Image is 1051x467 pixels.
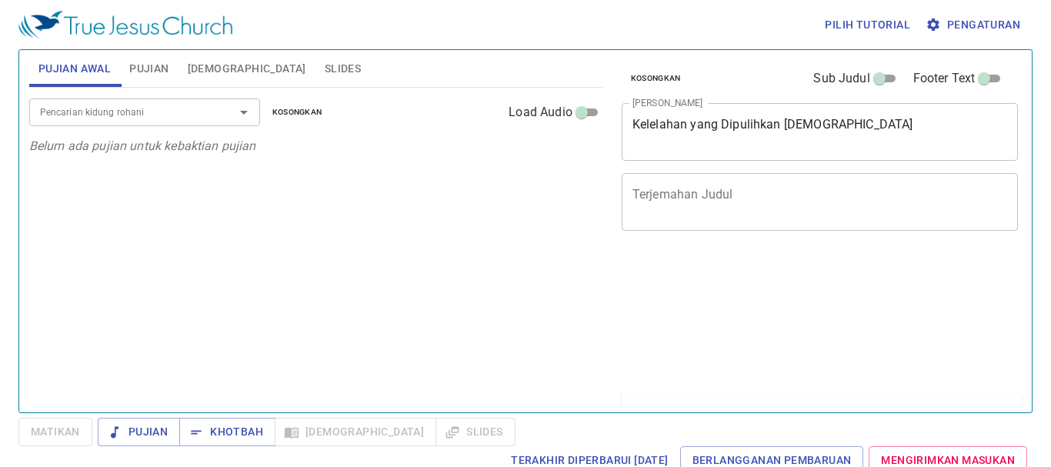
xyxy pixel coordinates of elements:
[929,15,1020,35] span: Pengaturan
[616,247,941,387] iframe: from-child
[819,11,916,39] button: Pilih tutorial
[622,393,1022,444] div: Daftar Khotbah(0)KosongkanTambah ke Daftar
[29,138,256,153] i: Belum ada pujian untuk kebaktian pujian
[631,72,681,85] span: Kosongkan
[129,59,168,78] span: Pujian
[98,418,180,446] button: Pujian
[192,422,263,442] span: Khotbah
[179,418,275,446] button: Khotbah
[18,11,232,38] img: True Jesus Church
[38,59,111,78] span: Pujian Awal
[622,69,690,88] button: Kosongkan
[923,11,1026,39] button: Pengaturan
[509,103,572,122] span: Load Audio
[188,59,306,78] span: [DEMOGRAPHIC_DATA]
[110,422,168,442] span: Pujian
[913,69,976,88] span: Footer Text
[233,102,255,123] button: Open
[632,117,1008,146] textarea: Kelelahan yang Dipulihkan [DEMOGRAPHIC_DATA]
[263,103,332,122] button: Kosongkan
[825,15,910,35] span: Pilih tutorial
[325,59,361,78] span: Slides
[272,105,322,119] span: Kosongkan
[813,69,869,88] span: Sub Judul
